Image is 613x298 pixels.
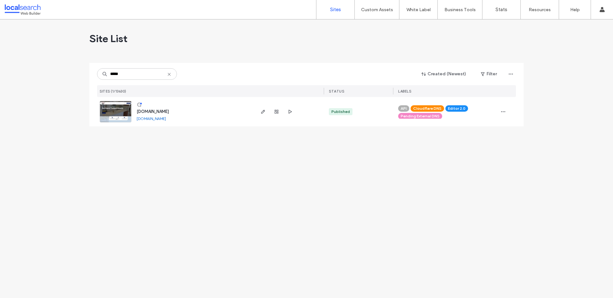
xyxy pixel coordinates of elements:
span: Site List [89,32,127,45]
label: Stats [496,7,507,12]
span: Pending External DNS [401,113,440,119]
a: [DOMAIN_NAME] [137,109,169,114]
label: Business Tools [444,7,476,12]
span: API [401,106,407,111]
span: STATUS [329,89,344,93]
div: Published [331,109,350,115]
label: Resources [529,7,551,12]
span: Editor 2.0 [448,106,465,111]
button: Filter [474,69,503,79]
label: Help [570,7,580,12]
label: Sites [330,7,341,12]
a: [DOMAIN_NAME] [137,116,166,121]
span: LABELS [398,89,411,93]
label: Custom Assets [361,7,393,12]
span: SITES (1/13630) [100,89,126,93]
span: Help [15,4,28,10]
button: Created (Newest) [416,69,472,79]
span: Cloudflare DNS [413,106,442,111]
label: White Label [406,7,431,12]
